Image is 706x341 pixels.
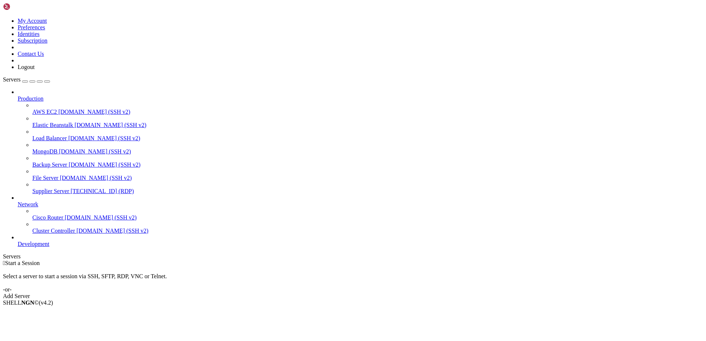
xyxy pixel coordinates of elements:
[18,24,45,30] a: Preferences
[32,148,703,155] a: MongoDB [DOMAIN_NAME] (SSH v2)
[32,109,703,115] a: AWS EC2 [DOMAIN_NAME] (SSH v2)
[58,109,131,115] span: [DOMAIN_NAME] (SSH v2)
[32,122,703,128] a: Elastic Beanstalk [DOMAIN_NAME] (SSH v2)
[18,241,703,247] a: Development
[18,51,44,57] a: Contact Us
[32,135,703,142] a: Load Balancer [DOMAIN_NAME] (SSH v2)
[3,253,703,260] div: Servers
[69,162,141,168] span: [DOMAIN_NAME] (SSH v2)
[39,300,53,306] span: 4.2.0
[32,168,703,181] li: File Server [DOMAIN_NAME] (SSH v2)
[60,175,132,181] span: [DOMAIN_NAME] (SSH v2)
[32,228,75,234] span: Cluster Controller
[3,76,21,83] span: Servers
[18,95,43,102] span: Production
[21,300,35,306] b: NGN
[18,234,703,247] li: Development
[76,228,149,234] span: [DOMAIN_NAME] (SSH v2)
[18,89,703,195] li: Production
[32,109,57,115] span: AWS EC2
[71,188,134,194] span: [TECHNICAL_ID] (RDP)
[32,115,703,128] li: Elastic Beanstalk [DOMAIN_NAME] (SSH v2)
[18,37,47,44] a: Subscription
[18,241,49,247] span: Development
[65,214,137,221] span: [DOMAIN_NAME] (SSH v2)
[3,293,703,300] div: Add Server
[59,148,131,155] span: [DOMAIN_NAME] (SSH v2)
[32,228,703,234] a: Cluster Controller [DOMAIN_NAME] (SSH v2)
[32,214,63,221] span: Cisco Router
[68,135,140,141] span: [DOMAIN_NAME] (SSH v2)
[32,208,703,221] li: Cisco Router [DOMAIN_NAME] (SSH v2)
[32,102,703,115] li: AWS EC2 [DOMAIN_NAME] (SSH v2)
[18,18,47,24] a: My Account
[32,155,703,168] li: Backup Server [DOMAIN_NAME] (SSH v2)
[32,188,69,194] span: Supplier Server
[32,162,703,168] a: Backup Server [DOMAIN_NAME] (SSH v2)
[18,195,703,234] li: Network
[32,175,703,181] a: File Server [DOMAIN_NAME] (SSH v2)
[32,214,703,221] a: Cisco Router [DOMAIN_NAME] (SSH v2)
[32,221,703,234] li: Cluster Controller [DOMAIN_NAME] (SSH v2)
[32,162,67,168] span: Backup Server
[32,135,67,141] span: Load Balancer
[18,31,40,37] a: Identities
[3,3,45,10] img: Shellngn
[3,260,5,266] span: 
[32,175,58,181] span: File Server
[32,148,57,155] span: MongoDB
[18,201,38,207] span: Network
[32,181,703,195] li: Supplier Server [TECHNICAL_ID] (RDP)
[32,188,703,195] a: Supplier Server [TECHNICAL_ID] (RDP)
[3,76,50,83] a: Servers
[32,128,703,142] li: Load Balancer [DOMAIN_NAME] (SSH v2)
[32,122,73,128] span: Elastic Beanstalk
[32,142,703,155] li: MongoDB [DOMAIN_NAME] (SSH v2)
[75,122,147,128] span: [DOMAIN_NAME] (SSH v2)
[18,95,703,102] a: Production
[18,201,703,208] a: Network
[3,266,703,293] div: Select a server to start a session via SSH, SFTP, RDP, VNC or Telnet. -or-
[18,64,35,70] a: Logout
[3,300,53,306] span: SHELL ©
[5,260,40,266] span: Start a Session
